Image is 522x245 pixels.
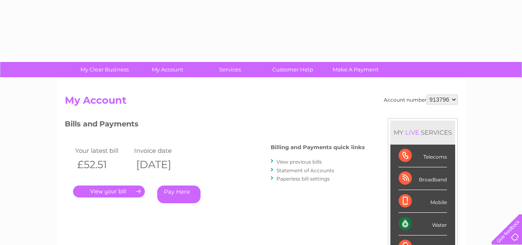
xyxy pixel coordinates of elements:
div: Telecoms [399,145,447,167]
a: Statement of Accounts [276,167,334,174]
a: Make A Payment [321,62,390,77]
a: View previous bills [276,159,322,165]
div: Account number [384,95,458,105]
a: . [73,186,145,197]
div: Mobile [399,190,447,213]
div: Water [399,213,447,235]
div: LIVE [404,128,421,136]
h3: Bills and Payments [65,118,365,133]
a: My Account [133,62,201,77]
a: Paperless bill settings [276,176,330,182]
div: MY SERVICES [390,121,455,144]
a: Customer Help [259,62,327,77]
div: Broadband [399,167,447,190]
td: Invoice date [132,145,191,156]
h2: My Account [65,95,458,110]
a: Pay Here [157,186,201,203]
th: £52.51 [73,156,132,173]
a: Services [196,62,264,77]
th: [DATE] [132,156,191,173]
h4: Billing and Payments quick links [271,144,365,150]
a: My Clear Business [71,62,139,77]
td: Your latest bill [73,145,132,156]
